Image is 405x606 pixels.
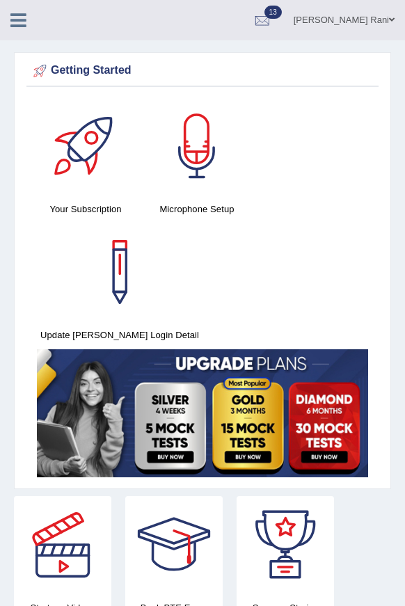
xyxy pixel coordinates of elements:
[148,202,246,216] h4: Microphone Setup
[37,349,368,477] img: small5.jpg
[37,202,134,216] h4: Your Subscription
[264,6,282,19] span: 13
[37,328,202,342] h4: Update [PERSON_NAME] Login Detail
[30,61,375,81] div: Getting Started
